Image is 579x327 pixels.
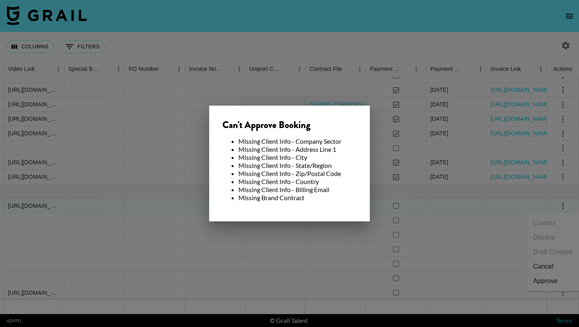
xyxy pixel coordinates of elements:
[238,137,357,145] li: Missing Client Info - Company Sector
[238,161,357,170] li: Missing Client Info - State/Region
[238,186,357,194] li: Missing Client Info - Billing Email
[238,194,357,202] li: Missing Brand Contract
[222,119,357,131] div: Can't Approve Booking
[238,145,357,153] li: Missing Client Info - Address Line 1
[238,178,357,186] li: Missing Client Info - Country
[238,170,357,178] li: Missing Client Info - Zip/Postal Code
[238,153,357,161] li: Missing Client Info - City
